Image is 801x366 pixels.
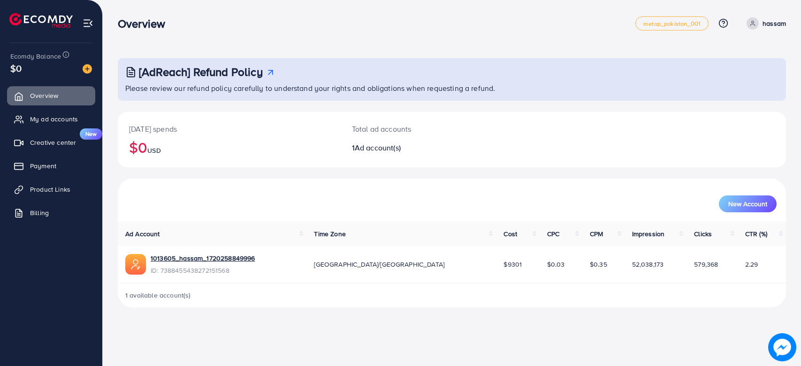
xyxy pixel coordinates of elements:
a: hassam [743,17,786,30]
span: ID: 7388455438272151568 [151,266,255,275]
span: CPC [547,229,559,239]
span: Product Links [30,185,70,194]
span: $0.03 [547,260,565,269]
a: Overview [7,86,95,105]
span: [GEOGRAPHIC_DATA]/[GEOGRAPHIC_DATA] [314,260,444,269]
span: Ad Account [125,229,160,239]
span: Time Zone [314,229,345,239]
p: Total ad accounts [352,123,496,134]
span: 2.29 [745,260,758,269]
span: 579,368 [694,260,718,269]
a: Payment [7,157,95,175]
span: metap_pakistan_001 [643,21,701,27]
a: 1013605_hassam_1720258849996 [151,254,255,263]
a: Product Links [7,180,95,199]
span: $0 [10,61,22,75]
img: image [768,333,796,361]
a: Creative centerNew [7,133,95,152]
h2: $0 [129,138,329,156]
button: New Account [719,195,777,212]
h3: [AdReach] Refund Policy [139,65,263,79]
span: $0.35 [590,260,607,269]
span: Cost [503,229,517,239]
h2: 1 [352,143,496,152]
a: My ad accounts [7,110,95,128]
span: New Account [728,201,767,207]
span: Ecomdy Balance [10,52,61,61]
span: CPM [590,229,603,239]
a: metap_pakistan_001 [635,16,709,30]
span: Impression [632,229,665,239]
a: Billing [7,203,95,222]
h3: Overview [118,17,173,30]
img: image [83,64,92,74]
span: USD [147,146,160,155]
span: Billing [30,208,49,217]
span: Payment [30,161,56,171]
img: ic-ads-acc.e4c84228.svg [125,254,146,275]
span: CTR (%) [745,229,767,239]
p: Please review our refund policy carefully to understand your rights and obligations when requesti... [125,82,780,94]
span: My ad accounts [30,114,78,124]
img: logo [9,13,73,28]
span: 1 available account(s) [125,291,191,300]
span: 52,038,173 [632,260,664,269]
span: New [80,128,102,140]
span: Overview [30,91,58,100]
span: $9301 [503,260,522,269]
span: Clicks [694,229,712,239]
img: menu [83,18,93,29]
p: hassam [763,18,786,29]
span: Ad account(s) [355,142,401,153]
span: Creative center [30,138,76,147]
p: [DATE] spends [129,123,329,134]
